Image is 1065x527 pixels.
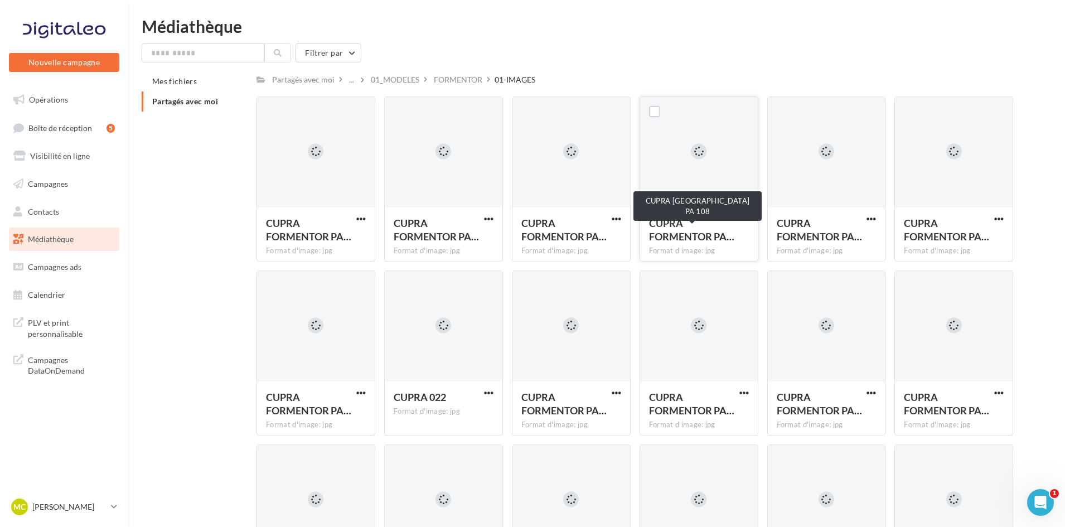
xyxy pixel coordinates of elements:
[649,246,749,256] div: Format d'image: jpg
[394,217,479,243] span: CUPRA FORMENTOR PA 031
[904,217,989,243] span: CUPRA FORMENTOR PA 076
[28,206,59,216] span: Contacts
[28,290,65,299] span: Calendrier
[521,246,621,256] div: Format d'image: jpg
[7,88,122,112] a: Opérations
[28,234,74,244] span: Médiathèque
[152,76,197,86] span: Mes fichiers
[633,191,762,221] div: CUPRA [GEOGRAPHIC_DATA] PA 108
[28,262,81,272] span: Campagnes ads
[28,179,68,188] span: Campagnes
[371,74,419,85] div: 01_MODELES
[649,420,749,430] div: Format d'image: jpg
[347,72,356,88] div: ...
[7,116,122,140] a: Boîte de réception5
[904,246,1004,256] div: Format d'image: jpg
[28,315,115,339] span: PLV et print personnalisable
[272,74,335,85] div: Partagés avec moi
[9,496,119,518] a: MC [PERSON_NAME]
[777,420,877,430] div: Format d'image: jpg
[521,420,621,430] div: Format d'image: jpg
[28,123,92,132] span: Boîte de réception
[394,391,446,403] span: CUPRA 022
[777,217,862,243] span: CUPRA FORMENTOR PA 038
[521,391,607,417] span: CUPRA FORMENTOR PA 102
[777,391,862,417] span: CUPRA FORMENTOR PA 138
[30,151,90,161] span: Visibilité en ligne
[394,246,493,256] div: Format d'image: jpg
[13,501,26,513] span: MC
[521,217,607,243] span: CUPRA FORMENTOR PA 182
[1027,489,1054,516] iframe: Intercom live chat
[7,200,122,224] a: Contacts
[142,18,1052,35] div: Médiathèque
[649,391,734,417] span: CUPRA FORMENTOR PA 174
[434,74,482,85] div: FORMENTOR
[7,172,122,196] a: Campagnes
[1050,489,1059,498] span: 1
[9,53,119,72] button: Nouvelle campagne
[106,124,115,133] div: 5
[266,391,351,417] span: CUPRA FORMENTOR PA 007
[266,246,366,256] div: Format d'image: jpg
[904,420,1004,430] div: Format d'image: jpg
[777,246,877,256] div: Format d'image: jpg
[394,407,493,417] div: Format d'image: jpg
[7,144,122,168] a: Visibilité en ligne
[152,96,218,106] span: Partagés avec moi
[7,283,122,307] a: Calendrier
[28,352,115,376] span: Campagnes DataOnDemand
[32,501,106,513] p: [PERSON_NAME]
[7,228,122,251] a: Médiathèque
[495,74,535,85] div: 01-IMAGES
[7,348,122,381] a: Campagnes DataOnDemand
[7,255,122,279] a: Campagnes ads
[296,43,361,62] button: Filtrer par
[266,217,351,243] span: CUPRA FORMENTOR PA 111
[7,311,122,344] a: PLV et print personnalisable
[266,420,366,430] div: Format d'image: jpg
[904,391,989,417] span: CUPRA FORMENTOR PA 098
[29,95,68,104] span: Opérations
